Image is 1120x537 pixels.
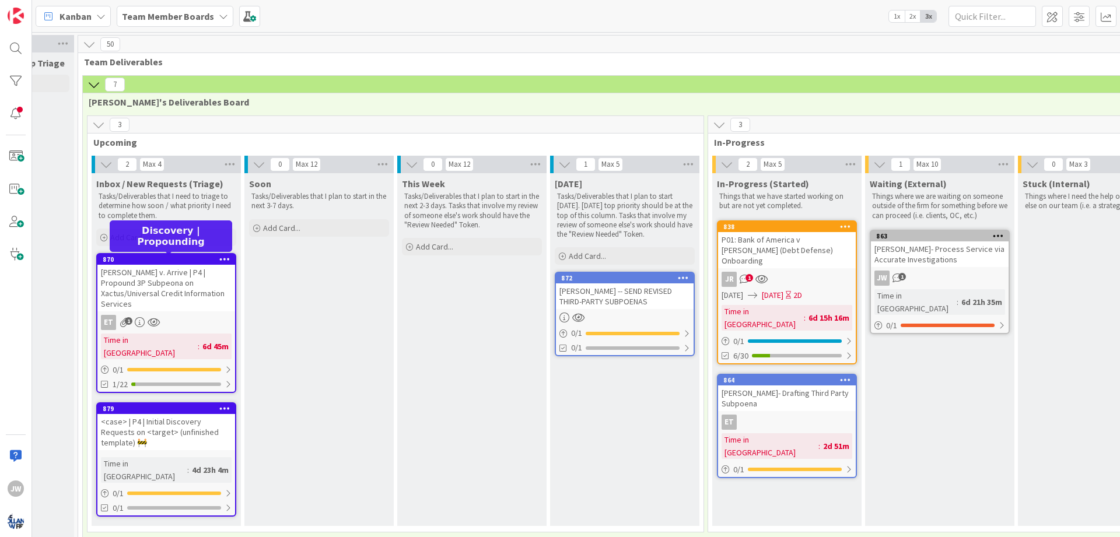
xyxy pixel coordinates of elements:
div: 0/1 [556,326,694,341]
div: 872 [556,273,694,283]
div: ET [718,415,856,430]
span: 50 [100,37,120,51]
div: Max 10 [916,162,938,167]
span: [DATE] [722,289,743,301]
div: [PERSON_NAME]- Drafting Third Party Subpoena [718,385,856,411]
span: : [187,464,189,476]
span: 0 / 1 [733,335,744,348]
span: 6/30 [733,350,748,362]
div: Time in [GEOGRAPHIC_DATA] [101,334,198,359]
h5: Discovery | Propounding [114,225,228,247]
span: 0 [1044,157,1063,171]
span: 3 [730,118,750,132]
div: 872[PERSON_NAME] -- SEND REVISED THIRD-PARTY SUBPOENAS [556,273,694,309]
div: Max 4 [143,162,161,167]
span: 1/22 [113,378,128,391]
div: JR [722,272,737,287]
div: 864 [718,375,856,385]
span: 2x [905,10,921,22]
span: : [957,296,958,308]
p: Tasks/Deliverables that I plan to start [DATE]. [DATE] top priority should be at the top of this ... [557,192,692,239]
span: 0 [270,157,290,171]
div: Time in [GEOGRAPHIC_DATA] [722,305,804,331]
span: 0/1 [113,502,124,514]
span: Stuck (Internal) [1023,178,1090,189]
div: 872 [561,274,694,282]
span: 0 / 1 [733,464,744,476]
span: 3 [110,118,129,132]
div: Time in [GEOGRAPHIC_DATA] [722,433,818,459]
div: <case> | P4 | Initial Discovery Requests on <target> (unfinished template) 🚧 [97,414,235,450]
span: In-Progress (Started) [717,178,809,189]
span: Today [555,178,582,189]
div: JW [874,271,890,286]
div: 0/1 [871,318,1009,333]
span: 7 [105,78,125,92]
div: JW [8,480,24,497]
span: 0 [423,157,443,171]
div: 0/1 [718,334,856,349]
div: Max 3 [1069,162,1087,167]
span: [DATE] [762,289,783,301]
span: 2 [738,157,758,171]
p: Things that we have started working on but are not yet completed. [719,192,855,211]
div: ET [97,315,235,330]
div: 6d 45m [199,340,232,353]
div: 879<case> | P4 | Initial Discovery Requests on <target> (unfinished template) 🚧 [97,403,235,450]
div: [PERSON_NAME]- Process Service via Accurate Investigations [871,241,1009,267]
div: 4d 23h 4m [189,464,232,476]
span: Kanban [60,9,92,23]
span: Upcoming [93,136,689,148]
span: 1 [745,274,753,282]
span: 0 / 1 [886,320,897,332]
div: 0/1 [718,462,856,477]
div: 870 [103,255,235,264]
span: Inbox / New Requests (Triage) [96,178,223,189]
div: 879 [97,403,235,414]
span: 1 [576,157,596,171]
span: 3x [921,10,936,22]
div: 0/1 [97,486,235,501]
div: 870[PERSON_NAME] v. Arrive | P4 | Propound 3P Subpeona on Xactus/Universal Credit Information Ser... [97,254,235,311]
span: 0 / 1 [571,327,582,339]
div: Time in [GEOGRAPHIC_DATA] [101,457,187,483]
div: 838 [718,222,856,232]
div: Max 5 [601,162,619,167]
span: : [818,440,820,452]
img: Visit kanbanzone.com [8,8,24,24]
span: Soon [249,178,271,189]
span: : [198,340,199,353]
div: [PERSON_NAME] v. Arrive | P4 | Propound 3P Subpeona on Xactus/Universal Credit Information Services [97,265,235,311]
span: Add Card... [263,223,300,233]
div: 863 [876,232,1009,240]
div: Max 12 [449,162,470,167]
p: Tasks/Deliverables that I plan to start in the next 3-7 days. [251,192,387,211]
span: Add Card... [569,251,606,261]
span: 1 [891,157,911,171]
div: JW [871,271,1009,286]
span: This Week [402,178,445,189]
div: [PERSON_NAME] -- SEND REVISED THIRD-PARTY SUBPOENAS [556,283,694,309]
b: Team Member Boards [122,10,214,22]
span: : [804,311,806,324]
div: 838 [723,223,856,231]
span: 0/1 [571,342,582,354]
p: Tasks/Deliverables that I plan to start in the next 2-3 days. Tasks that involve my review of som... [404,192,540,230]
div: Max 5 [764,162,782,167]
div: ET [722,415,737,430]
span: Waiting (External) [870,178,947,189]
div: 2d 51m [820,440,852,452]
p: Tasks/Deliverables that I need to triage to determine how soon / what priority I need to complete... [99,192,234,220]
span: 1x [889,10,905,22]
div: ET [101,315,116,330]
p: Things where we are waiting on someone outside of the firm for something before we can proceed (i... [872,192,1007,220]
div: Time in [GEOGRAPHIC_DATA] [874,289,957,315]
span: 1 [898,273,906,280]
div: 864[PERSON_NAME]- Drafting Third Party Subpoena [718,375,856,411]
img: avatar [8,513,24,529]
span: 0 / 1 [113,364,124,376]
span: 1 [125,317,132,325]
div: 863 [871,231,1009,241]
div: P01: Bank of America v [PERSON_NAME] (Debt Defense) Onboarding [718,232,856,268]
div: JR [718,272,856,287]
